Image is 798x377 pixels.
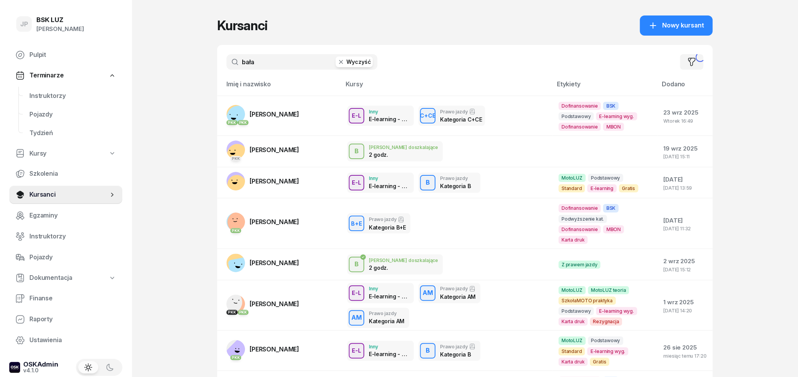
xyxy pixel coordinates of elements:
[226,254,299,272] a: [PERSON_NAME]
[29,149,46,159] span: Kursy
[440,351,475,358] div: Kategoria B
[619,184,638,192] span: Gratis
[369,145,438,150] div: [PERSON_NAME] doszkalające
[29,273,72,283] span: Dokumentacja
[349,175,364,190] button: E-L
[558,184,585,192] span: Standard
[238,310,249,315] div: PKK
[23,368,58,373] div: v4.1.0
[596,307,637,315] span: E-learning wyg.
[588,286,629,294] span: MotoLUZ teoria
[552,79,657,96] th: Etykiety
[29,190,108,200] span: Kursanci
[230,156,241,161] div: PKK
[29,211,116,221] span: Egzaminy
[369,176,409,181] div: Inny
[417,111,439,120] div: C+CE
[663,353,706,358] div: miesiąc temu 17:20
[9,331,122,350] a: Ustawienia
[663,118,706,123] div: Wtorek 16:49
[9,165,122,183] a: Szkolenia
[29,128,116,138] span: Tydzień
[250,110,299,118] span: [PERSON_NAME]
[663,308,706,313] div: [DATE] 14:20
[558,215,607,223] span: Podwyższenie kat.
[590,358,609,366] span: Gratis
[29,335,116,345] span: Ustawienia
[440,286,476,292] div: Prawo jazdy
[9,289,122,308] a: Finanse
[558,317,587,326] span: Karta druk
[349,108,364,123] button: E-L
[36,17,84,23] div: BSK LUZ
[558,102,601,110] span: Dofinansowanie
[9,362,20,373] img: logo-xs-dark@2x.png
[440,108,480,115] div: Prawo jazdy
[349,288,364,298] div: E-L
[588,336,623,344] span: Podstawowy
[23,105,122,124] a: Pojazdy
[9,145,122,163] a: Kursy
[226,295,299,313] a: PKKPKK[PERSON_NAME]
[230,228,241,233] div: PKK
[558,286,586,294] span: MotoLUZ
[558,347,585,355] span: Standard
[558,225,601,233] span: Dofinansowanie
[369,109,409,114] div: Inny
[9,269,122,287] a: Dokumentacja
[663,267,706,272] div: [DATE] 15:12
[20,21,28,27] span: JP
[558,260,601,269] span: Z prawem jazdy
[9,248,122,267] a: Pojazdy
[663,108,706,118] div: 23 wrz 2025
[603,225,623,233] span: MBON
[23,87,122,105] a: Instruktorzy
[440,116,480,123] div: Kategoria C+CE
[29,91,116,101] span: Instruktorzy
[351,145,362,158] div: B
[369,258,438,263] div: [PERSON_NAME] doszkalające
[349,144,364,159] button: B
[420,285,435,301] button: AM
[9,206,122,225] a: Egzaminy
[226,310,238,315] div: PKK
[29,231,116,242] span: Instruktorzy
[558,204,601,212] span: Dofinansowanie
[440,343,475,350] div: Prawo jazdy
[369,293,409,300] div: E-learning - 90 dni
[558,174,586,182] span: MotoLUZ
[226,54,377,70] input: Szukaj
[336,57,373,67] button: Wyczyść
[663,185,706,190] div: [DATE] 13:59
[23,361,58,368] div: OSKAdmin
[226,212,299,231] a: PKK[PERSON_NAME]
[9,67,122,84] a: Terminarze
[423,344,433,357] div: B
[663,297,706,307] div: 1 wrz 2025
[369,318,404,324] div: Kategoria AM
[663,343,706,353] div: 26 sie 2025
[420,175,435,190] button: B
[440,183,471,189] div: Kategoria B
[226,340,299,358] a: PKK[PERSON_NAME]
[369,151,409,158] div: 2 godz.
[558,336,586,344] span: MotoLUZ
[558,296,616,305] span: SzkołaMOTO praktyka
[558,112,594,120] span: Podstawowy
[349,285,364,301] button: E-L
[349,178,364,187] div: E-L
[226,105,299,123] a: PKKPKK[PERSON_NAME]
[640,15,712,36] button: Nowy kursant
[250,218,299,226] span: [PERSON_NAME]
[663,226,706,231] div: [DATE] 11:32
[348,219,365,228] div: B+E
[657,79,712,96] th: Dodano
[250,177,299,185] span: [PERSON_NAME]
[558,358,587,366] span: Karta druk
[603,123,623,131] span: MBON
[369,224,406,231] div: Kategoria B+E
[587,347,628,355] span: E-learning wyg.
[369,311,404,316] div: Prawo jazdy
[9,185,122,204] a: Kursanci
[588,174,623,182] span: Podstawowy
